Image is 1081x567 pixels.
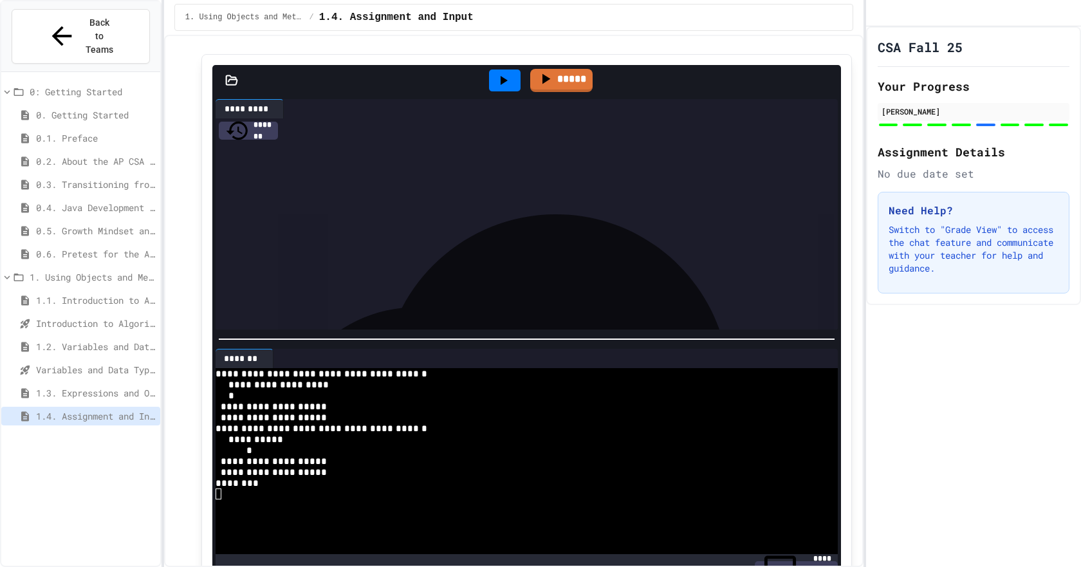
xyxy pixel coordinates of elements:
[36,131,155,145] span: 0.1. Preface
[36,247,155,261] span: 0.6. Pretest for the AP CSA Exam
[36,409,155,423] span: 1.4. Assignment and Input
[36,293,155,307] span: 1.1. Introduction to Algorithms, Programming, and Compilers
[185,12,304,23] span: 1. Using Objects and Methods
[882,106,1066,117] div: [PERSON_NAME]
[30,85,155,98] span: 0: Getting Started
[36,224,155,237] span: 0.5. Growth Mindset and Pair Programming
[36,317,155,330] span: Introduction to Algorithms, Programming, and Compilers
[36,386,155,400] span: 1.3. Expressions and Output [New]
[30,270,155,284] span: 1. Using Objects and Methods
[878,143,1069,161] h2: Assignment Details
[889,223,1058,275] p: Switch to "Grade View" to access the chat feature and communicate with your teacher for help and ...
[889,203,1058,218] h3: Need Help?
[878,166,1069,181] div: No due date set
[319,10,474,25] span: 1.4. Assignment and Input
[878,38,963,56] h1: CSA Fall 25
[310,12,314,23] span: /
[84,16,115,57] span: Back to Teams
[36,201,155,214] span: 0.4. Java Development Environments
[36,108,155,122] span: 0. Getting Started
[36,178,155,191] span: 0.3. Transitioning from AP CSP to AP CSA
[36,340,155,353] span: 1.2. Variables and Data Types
[12,9,150,64] button: Back to Teams
[878,77,1069,95] h2: Your Progress
[36,154,155,168] span: 0.2. About the AP CSA Exam
[36,363,155,376] span: Variables and Data Types - Quiz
